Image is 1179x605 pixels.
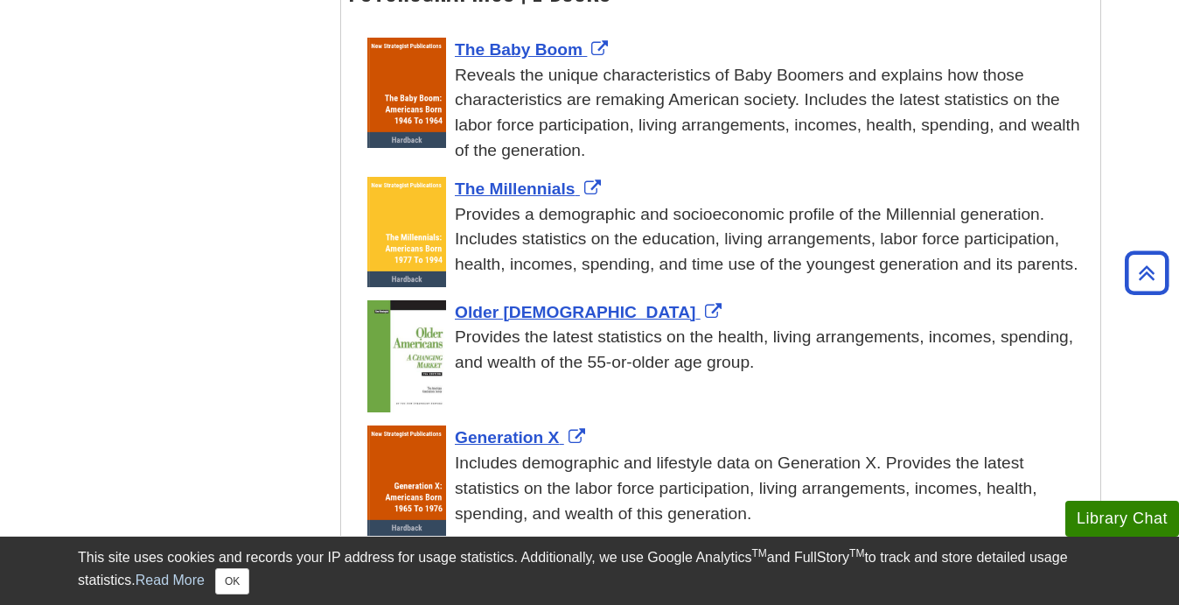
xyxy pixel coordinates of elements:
div: This site uses cookies and records your IP address for usage statistics. Additionally, we use Goo... [78,547,1101,594]
div: Provides a demographic and socioeconomic profile of the Millennial generation. Includes statistic... [367,202,1092,278]
span: The Baby Boom [455,40,583,59]
a: Back to Top [1119,261,1175,285]
div: Includes demographic and lifestyle data on Generation X. Provides the latest statistics on the la... [367,451,1092,526]
span: The Millennials [455,179,576,198]
img: Cover Art [367,426,446,536]
sup: TM [751,547,766,559]
a: Read More [136,573,205,587]
img: Cover Art [367,38,446,148]
a: Link opens in new window [455,179,605,198]
div: Provides the latest statistics on the health, living arrangements, incomes, spending, and wealth ... [367,325,1092,376]
div: Reveals the unique characteristics of Baby Boomers and explains how those characteristics are rem... [367,63,1092,164]
a: Link opens in new window [455,40,612,59]
a: Link opens in new window [455,303,726,321]
span: Older [DEMOGRAPHIC_DATA] [455,303,695,321]
button: Library Chat [1065,501,1179,537]
img: Cover Art [367,177,446,287]
a: Link opens in new window [455,428,589,447]
button: Close [215,568,249,594]
sup: TM [849,547,864,559]
img: Cover Art [367,300,446,413]
span: Generation X [455,428,559,447]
